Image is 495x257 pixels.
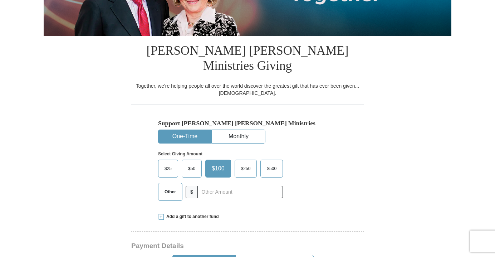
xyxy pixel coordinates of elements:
[208,163,228,174] span: $100
[164,214,219,220] span: Add a gift to another fund
[197,186,283,198] input: Other Amount
[186,186,198,198] span: $
[158,120,337,127] h5: Support [PERSON_NAME] [PERSON_NAME] Ministries
[131,242,314,250] h3: Payment Details
[131,82,364,97] div: Together, we're helping people all over the world discover the greatest gift that has ever been g...
[131,36,364,82] h1: [PERSON_NAME] [PERSON_NAME] Ministries Giving
[237,163,254,174] span: $250
[185,163,199,174] span: $50
[212,130,265,143] button: Monthly
[263,163,280,174] span: $500
[161,163,175,174] span: $25
[158,151,202,156] strong: Select Giving Amount
[161,186,180,197] span: Other
[158,130,211,143] button: One-Time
